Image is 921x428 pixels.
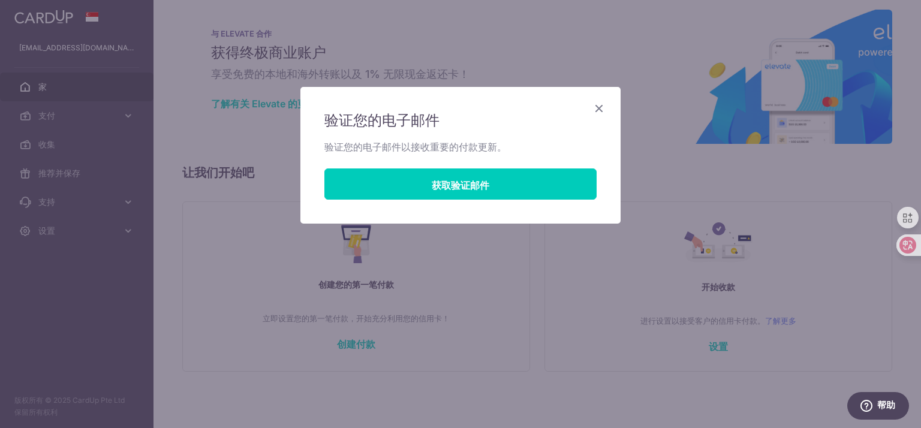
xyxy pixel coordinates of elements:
button: 获取验证邮件 [324,168,597,200]
iframe: 打开一个小组件，您可以在其中找到更多信息 [847,392,909,422]
font: 验证您的电子邮件以接收重要的付款更新。 [324,141,507,153]
font: 验证您的电子邮件 [324,111,440,129]
font: 获取验证邮件 [432,179,489,191]
button: 关闭 [592,101,606,116]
